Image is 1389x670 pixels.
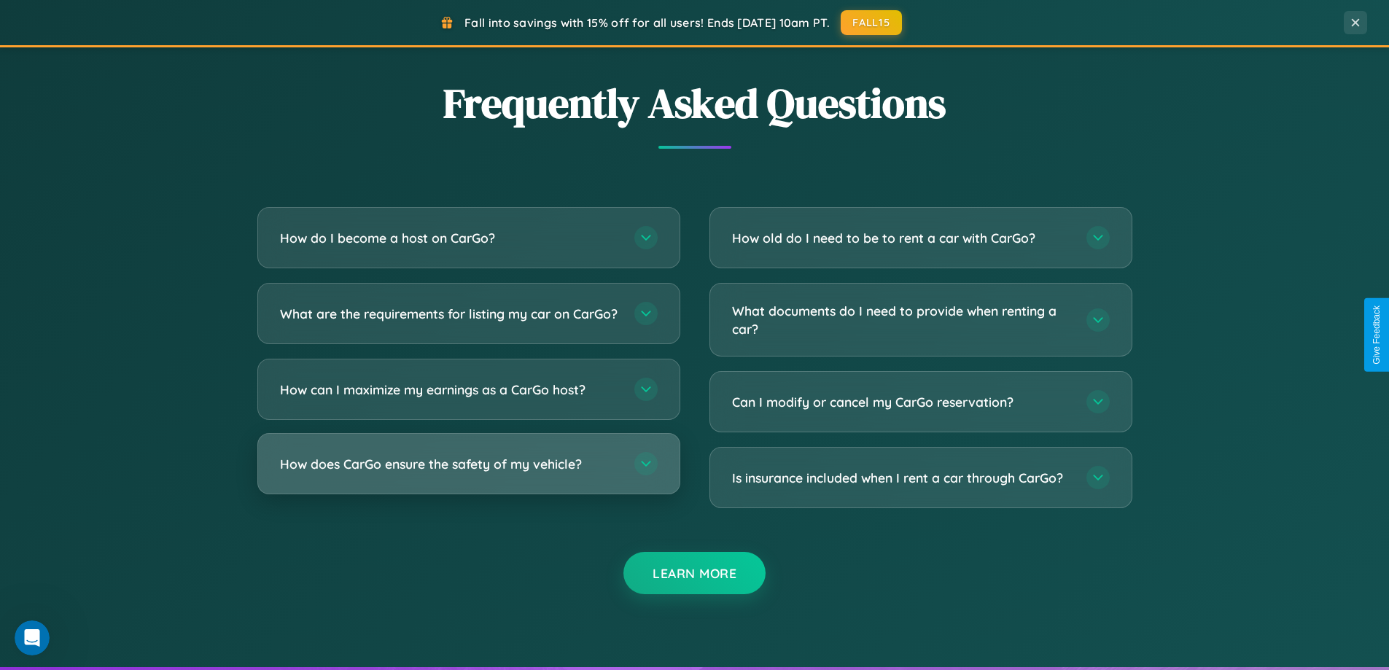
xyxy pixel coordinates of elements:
[732,229,1072,247] h3: How old do I need to be to rent a car with CarGo?
[732,469,1072,487] h3: Is insurance included when I rent a car through CarGo?
[280,455,620,473] h3: How does CarGo ensure the safety of my vehicle?
[257,75,1132,131] h2: Frequently Asked Questions
[623,552,766,594] button: Learn More
[732,302,1072,338] h3: What documents do I need to provide when renting a car?
[1372,305,1382,365] div: Give Feedback
[841,10,902,35] button: FALL15
[280,381,620,399] h3: How can I maximize my earnings as a CarGo host?
[280,305,620,323] h3: What are the requirements for listing my car on CarGo?
[464,15,830,30] span: Fall into savings with 15% off for all users! Ends [DATE] 10am PT.
[280,229,620,247] h3: How do I become a host on CarGo?
[15,620,50,655] iframe: Intercom live chat
[732,393,1072,411] h3: Can I modify or cancel my CarGo reservation?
